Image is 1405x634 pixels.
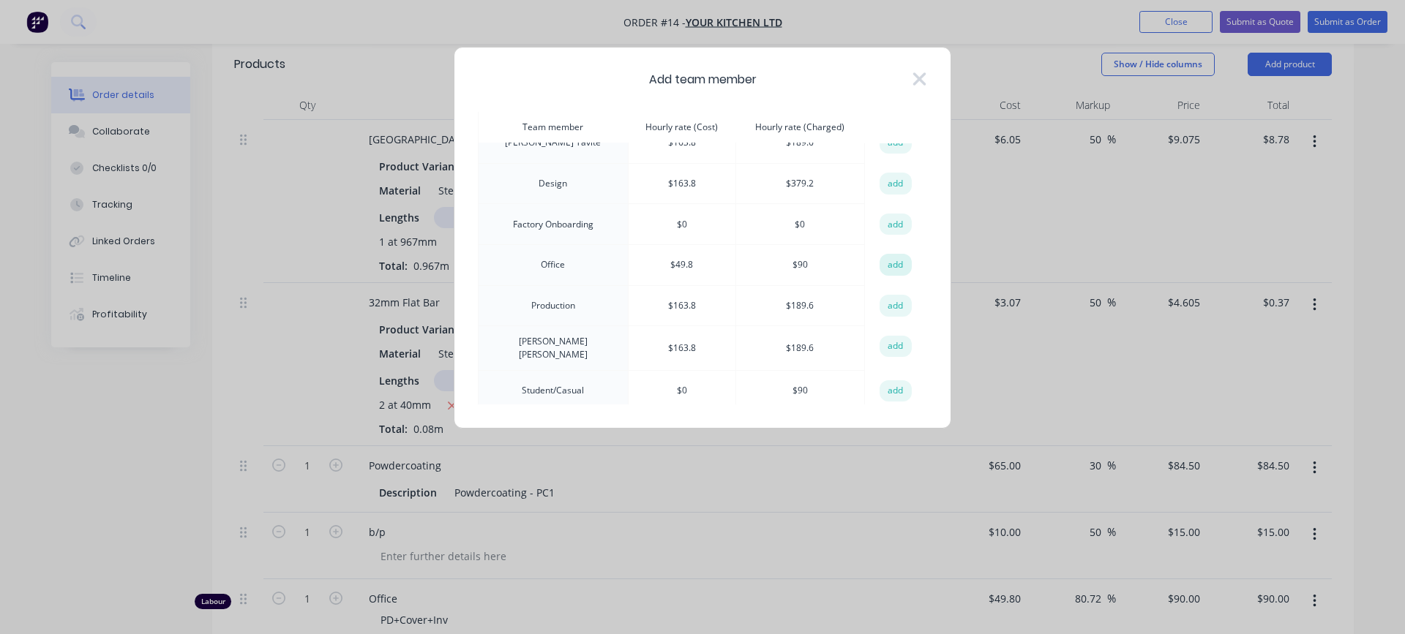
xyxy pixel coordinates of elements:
td: $ 0 [628,204,735,245]
td: Design [479,163,629,204]
td: $ 379.2 [735,163,864,204]
span: Add team member [649,71,757,88]
td: $ 189.6 [735,326,864,371]
td: $ 163.8 [628,163,735,204]
td: $ 163.8 [628,326,735,371]
th: action [864,112,926,143]
td: Factory Onboarding [479,204,629,245]
button: add [880,173,912,195]
td: $ 0 [628,371,735,412]
button: add [880,295,912,317]
button: add [880,214,912,235]
td: Office [479,244,629,285]
th: Team member [479,112,629,143]
button: add [880,336,912,358]
td: $ 163.8 [628,285,735,326]
button: add [880,254,912,276]
td: $ 90 [735,244,864,285]
th: Hourly rate (Cost) [628,112,735,143]
td: $ 90 [735,371,864,412]
td: $ 49.8 [628,244,735,285]
td: $ 0 [735,204,864,245]
td: [PERSON_NAME] [PERSON_NAME] [479,326,629,371]
th: Hourly rate (Charged) [735,112,864,143]
button: add [880,380,912,402]
td: $ 189.6 [735,285,864,326]
td: Production [479,285,629,326]
td: Student/Casual [479,371,629,412]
